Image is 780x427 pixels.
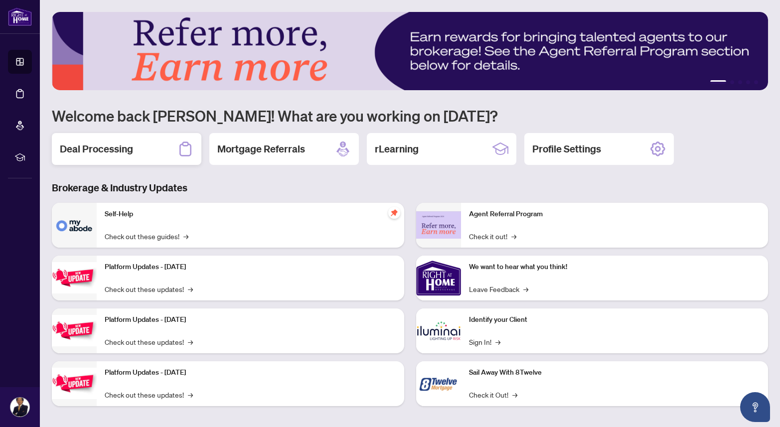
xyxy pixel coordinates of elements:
[183,231,188,242] span: →
[469,262,761,273] p: We want to hear what you think!
[532,142,601,156] h2: Profile Settings
[10,398,29,417] img: Profile Icon
[217,142,305,156] h2: Mortgage Referrals
[512,389,517,400] span: →
[188,336,193,347] span: →
[188,389,193,400] span: →
[469,367,761,378] p: Sail Away With 8Twelve
[469,389,517,400] a: Check it Out!→
[375,142,419,156] h2: rLearning
[105,231,188,242] a: Check out these guides!→
[105,389,193,400] a: Check out these updates!→
[105,209,396,220] p: Self-Help
[469,209,761,220] p: Agent Referral Program
[105,262,396,273] p: Platform Updates - [DATE]
[416,256,461,300] img: We want to hear what you think!
[469,336,500,347] a: Sign In!→
[754,80,758,84] button: 5
[52,262,97,293] img: Platform Updates - July 21, 2025
[710,80,726,84] button: 1
[52,368,97,399] img: Platform Updates - June 23, 2025
[469,314,761,325] p: Identify your Client
[740,392,770,422] button: Open asap
[511,231,516,242] span: →
[416,211,461,239] img: Agent Referral Program
[469,231,516,242] a: Check it out!→
[469,284,528,294] a: Leave Feedback→
[105,284,193,294] a: Check out these updates!→
[523,284,528,294] span: →
[52,315,97,346] img: Platform Updates - July 8, 2025
[60,142,133,156] h2: Deal Processing
[188,284,193,294] span: →
[8,7,32,26] img: logo
[52,181,768,195] h3: Brokerage & Industry Updates
[105,367,396,378] p: Platform Updates - [DATE]
[105,336,193,347] a: Check out these updates!→
[738,80,742,84] button: 3
[495,336,500,347] span: →
[52,12,768,90] img: Slide 0
[388,207,400,219] span: pushpin
[52,203,97,248] img: Self-Help
[746,80,750,84] button: 4
[416,361,461,406] img: Sail Away With 8Twelve
[105,314,396,325] p: Platform Updates - [DATE]
[416,308,461,353] img: Identify your Client
[52,106,768,125] h1: Welcome back [PERSON_NAME]! What are you working on [DATE]?
[730,80,734,84] button: 2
